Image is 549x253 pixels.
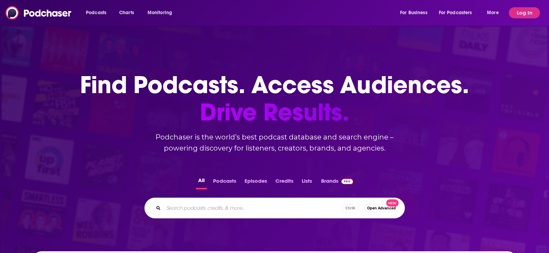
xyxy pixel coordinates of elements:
[163,202,342,214] input: Search podcasts, credits, & more...
[321,176,353,189] a: BrandsPodchaser Pro
[80,71,469,126] h1: Find Podcasts. Access Audiences.
[148,8,172,18] span: Monitoring
[144,198,405,218] div: Search podcasts, credits, & more...
[273,176,295,189] button: Credits
[80,99,469,126] span: Drive Results.
[196,176,207,189] button: All
[300,176,314,189] button: Lists
[364,204,399,212] button: Open AdvancedNew
[86,8,106,18] span: Podcasts
[115,7,138,18] a: Charts
[6,6,72,19] img: Podchaser - Follow, Share and Rate Podcasts
[386,199,399,207] span: New
[136,132,413,154] h2: Podchaser is the world’s best podcast database and search engine – powering discovery for listene...
[341,179,353,184] img: Podchaser Pro
[367,206,396,210] span: Open Advanced
[395,7,436,18] button: open menu
[400,8,427,18] span: For Business
[242,176,269,189] button: Episodes
[143,7,181,18] button: open menu
[487,8,499,18] span: More
[342,203,358,213] span: Ctrl K
[211,176,238,189] button: Podcasts
[482,7,507,18] button: open menu
[81,7,115,18] button: open menu
[439,8,472,18] span: For Podcasters
[434,7,482,18] button: open menu
[509,7,540,18] button: Log In
[119,8,134,18] span: Charts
